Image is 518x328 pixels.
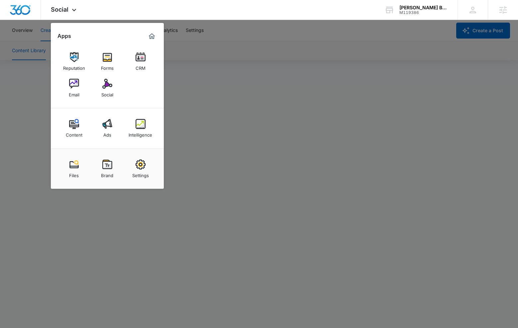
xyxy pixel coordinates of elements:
div: CRM [136,62,146,71]
a: Email [61,75,87,101]
h2: Apps [57,33,71,39]
div: Settings [132,169,149,178]
a: Intelligence [128,116,153,141]
a: Content [61,116,87,141]
div: Ads [103,129,111,138]
div: Reputation [63,62,85,71]
span: Social [51,6,68,13]
div: Forms [101,62,114,71]
div: account id [399,10,448,15]
a: Reputation [61,49,87,74]
a: Forms [95,49,120,74]
div: account name [399,5,448,10]
a: Brand [95,156,120,181]
div: Email [69,89,79,97]
div: Brand [101,169,113,178]
a: Social [95,75,120,101]
div: Content [66,129,82,138]
div: Files [69,169,79,178]
a: Files [61,156,87,181]
a: Marketing 360® Dashboard [147,31,157,42]
a: CRM [128,49,153,74]
a: Ads [95,116,120,141]
div: Intelligence [129,129,152,138]
div: Social [101,89,113,97]
a: Settings [128,156,153,181]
